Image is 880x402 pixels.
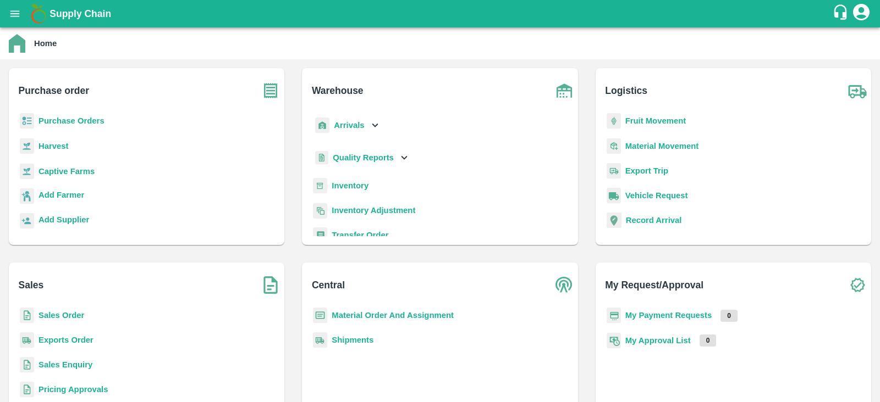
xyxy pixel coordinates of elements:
img: whArrival [315,118,329,133]
div: customer-support [832,4,851,24]
a: Transfer Order [332,231,388,239]
img: harvest [20,138,34,154]
p: 0 [700,334,717,347]
img: vehicle [607,188,621,204]
img: sales [20,357,34,373]
img: logo [28,3,50,25]
img: truck [844,77,871,104]
a: Supply Chain [50,6,832,21]
a: Inventory [332,181,369,190]
img: supplier [20,213,34,229]
b: Central [312,277,345,293]
a: Sales Enquiry [38,360,92,369]
b: Logistics [605,83,647,98]
img: shipments [313,332,327,348]
a: Fruit Movement [625,116,686,125]
img: fruit [607,113,621,129]
p: 0 [721,310,738,322]
img: whInventory [313,178,327,194]
img: shipments [20,332,34,348]
img: sales [20,308,34,323]
a: Purchase Orders [38,116,105,125]
a: My Approval List [625,336,691,345]
a: Add Farmer [38,189,84,204]
a: Export Trip [625,166,668,175]
a: Harvest [38,142,68,150]
div: Arrivals [313,113,381,138]
a: Captive Farms [38,167,95,176]
a: Material Order And Assignment [332,311,454,320]
a: Material Movement [625,142,699,150]
b: Add Supplier [38,215,89,224]
img: recordArrival [607,213,621,228]
img: payment [607,308,621,323]
a: Add Supplier [38,214,89,228]
img: farmer [20,188,34,204]
b: Warehouse [312,83,364,98]
a: Record Arrival [626,216,682,225]
img: check [844,271,871,299]
img: whTransfer [313,227,327,243]
div: account of current user [851,2,871,25]
img: central [551,271,578,299]
a: Vehicle Request [625,191,688,200]
b: My Request/Approval [605,277,703,293]
b: Add Farmer [38,191,84,199]
a: Inventory Adjustment [332,206,415,215]
a: Exports Order [38,336,94,344]
b: Arrivals [334,121,364,130]
img: sales [20,382,34,398]
img: material [607,138,621,154]
img: approval [607,332,621,349]
b: Purchase order [19,83,89,98]
a: My Payment Requests [625,311,712,320]
b: Home [34,39,57,48]
img: home [9,34,25,53]
img: purchase [257,77,284,104]
a: Sales Order [38,311,84,320]
a: Pricing Approvals [38,385,108,394]
img: inventory [313,203,327,219]
div: Quality Reports [313,147,410,169]
b: Quality Reports [333,153,394,162]
button: open drawer [2,1,28,26]
img: delivery [607,163,621,179]
b: Sales [19,277,44,293]
a: Shipments [332,336,373,344]
img: centralMaterial [313,308,327,323]
img: reciept [20,113,34,129]
img: warehouse [551,77,578,104]
b: Supply Chain [50,8,111,19]
img: soSales [257,271,284,299]
img: harvest [20,163,34,180]
img: qualityReport [315,151,328,165]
